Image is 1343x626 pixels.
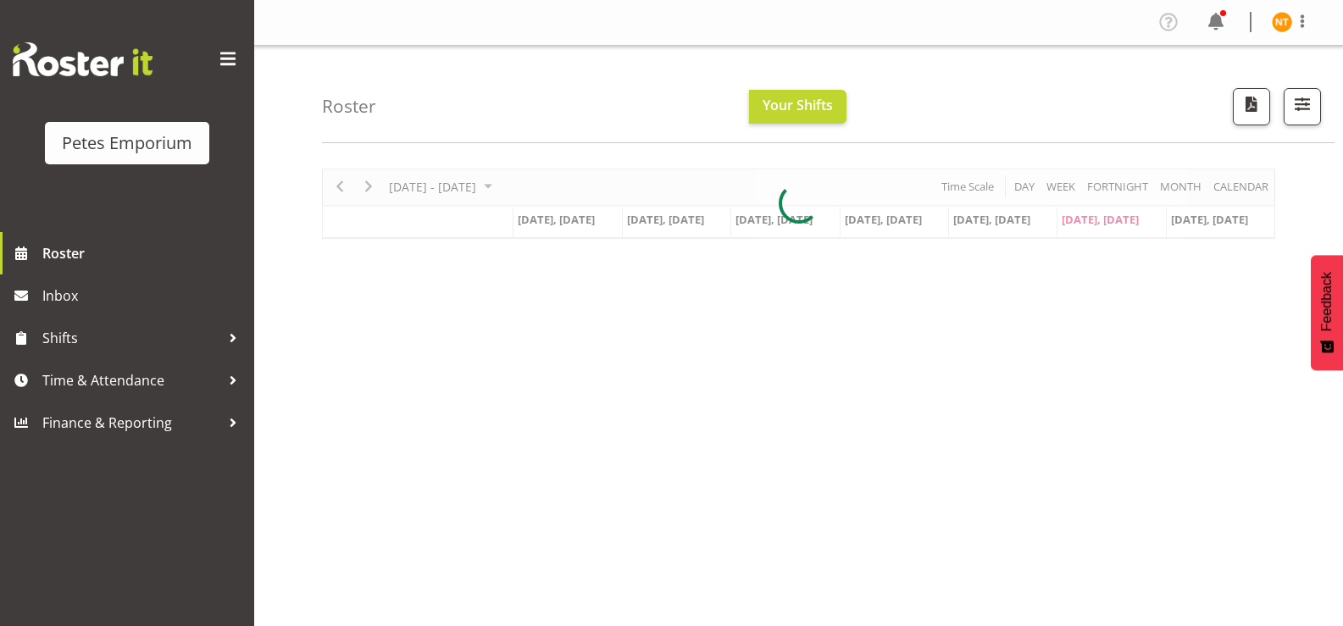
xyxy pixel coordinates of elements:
[763,96,833,114] span: Your Shifts
[1311,255,1343,370] button: Feedback - Show survey
[1284,88,1321,125] button: Filter Shifts
[749,90,846,124] button: Your Shifts
[42,325,220,351] span: Shifts
[42,283,246,308] span: Inbox
[1233,88,1270,125] button: Download a PDF of the roster according to the set date range.
[13,42,153,76] img: Rosterit website logo
[62,130,192,156] div: Petes Emporium
[322,97,376,116] h4: Roster
[42,368,220,393] span: Time & Attendance
[1272,12,1292,32] img: nicole-thomson8388.jpg
[42,241,246,266] span: Roster
[1319,272,1335,331] span: Feedback
[42,410,220,435] span: Finance & Reporting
